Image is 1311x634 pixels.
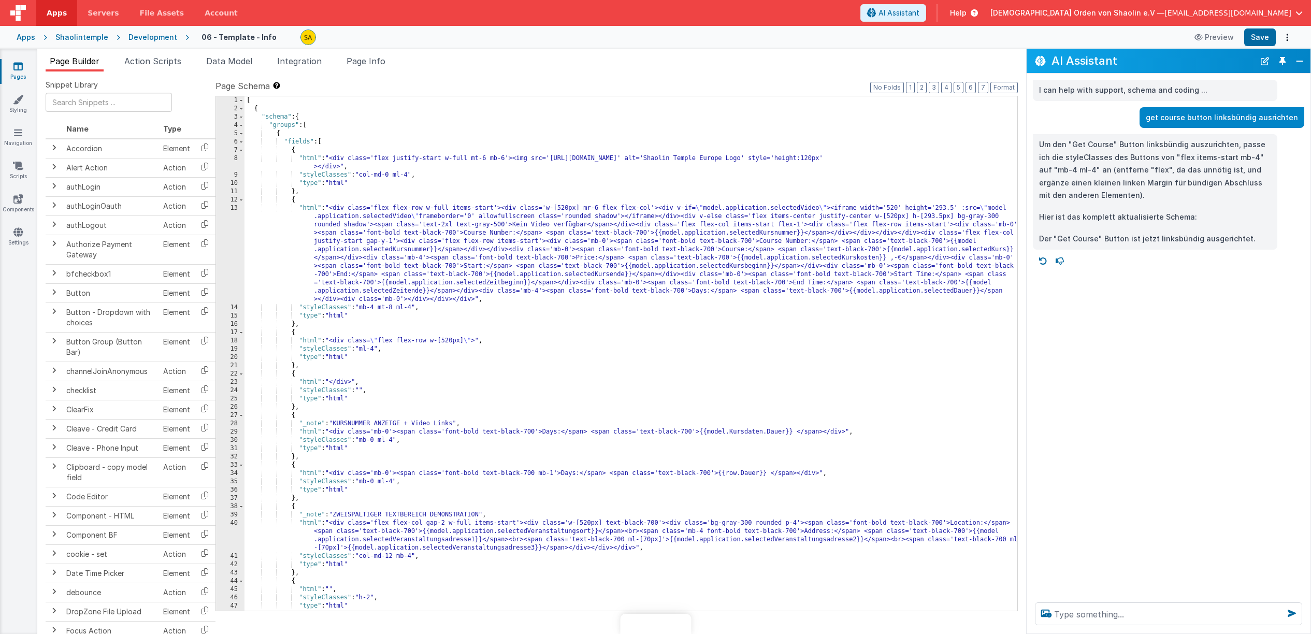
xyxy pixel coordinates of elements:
td: Element [159,438,194,457]
td: Cleave - Phone Input [62,438,159,457]
td: Action [159,196,194,215]
span: [EMAIL_ADDRESS][DOMAIN_NAME] [1164,8,1291,18]
div: Apps [17,32,35,42]
div: 16 [216,320,244,328]
td: bfcheckbox1 [62,264,159,283]
div: 38 [216,502,244,511]
div: 22 [216,370,244,378]
div: 29 [216,428,244,436]
div: 37 [216,494,244,502]
div: 24 [216,386,244,395]
td: Action [159,544,194,564]
td: Clipboard - copy model field [62,457,159,487]
span: Page Schema [215,80,270,92]
td: authLoginOauth [62,196,159,215]
p: Hier ist das komplett aktualisierte Schema: [1039,211,1271,224]
div: 39 [216,511,244,519]
div: 45 [216,585,244,594]
div: 4 [216,121,244,129]
td: Element [159,506,194,525]
div: 42 [216,560,244,569]
div: Shaolintemple [55,32,108,42]
div: 15 [216,312,244,320]
span: Apps [47,8,67,18]
div: 7 [216,146,244,154]
div: 28 [216,420,244,428]
td: Button - Dropdown with choices [62,302,159,332]
div: 35 [216,478,244,486]
td: Element [159,139,194,159]
td: Component - HTML [62,506,159,525]
div: 48 [216,610,244,618]
div: 40 [216,519,244,552]
td: Code Editor [62,487,159,506]
div: 44 [216,577,244,585]
span: Page Builder [50,56,99,66]
div: 34 [216,469,244,478]
td: authLogin [62,177,159,196]
div: 26 [216,403,244,411]
div: 8 [216,154,244,171]
td: authLogout [62,215,159,235]
button: [DEMOGRAPHIC_DATA] Orden von Shaolin e.V — [EMAIL_ADDRESS][DOMAIN_NAME] [990,8,1303,18]
td: Action [159,215,194,235]
div: 2 [216,105,244,113]
td: ClearFix [62,400,159,419]
td: Action [159,362,194,381]
div: 27 [216,411,244,420]
div: 6 [216,138,244,146]
span: AI Assistant [878,8,919,18]
td: Element [159,400,194,419]
td: Button [62,283,159,302]
div: 14 [216,304,244,312]
td: Element [159,302,194,332]
div: 5 [216,129,244,138]
input: Search Snippets ... [46,93,172,112]
div: 23 [216,378,244,386]
button: 2 [917,82,927,93]
span: Data Model [206,56,252,66]
div: 1 [216,96,244,105]
td: Action [159,457,194,487]
p: I can help with support, schema and coding ... [1039,84,1271,97]
td: Element [159,332,194,362]
div: 20 [216,353,244,362]
td: Component BF [62,525,159,544]
td: Element [159,487,194,506]
td: Element [159,419,194,438]
div: 17 [216,328,244,337]
td: Alert Action [62,158,159,177]
td: channelJoinAnonymous [62,362,159,381]
div: 13 [216,204,244,304]
div: 9 [216,171,244,179]
p: Um den "Get Course" Button linksbündig auszurichten, passe ich die styleClasses des Buttons von "... [1039,138,1271,202]
button: New Chat [1258,54,1272,68]
td: Element [159,283,194,302]
td: Element [159,602,194,621]
p: Der "Get Course" Button ist jetzt linksbündig ausgerichtet. [1039,233,1271,246]
p: get course button linksbündig ausrichten [1146,111,1298,124]
span: Type [163,124,181,133]
td: Action [159,583,194,602]
button: 1 [906,82,915,93]
span: Help [950,8,967,18]
div: 19 [216,345,244,353]
td: cookie - set [62,544,159,564]
td: Button Group (Button Bar) [62,332,159,362]
span: Name [66,124,89,133]
div: 18 [216,337,244,345]
img: e3e1eaaa3c942e69edc95d4236ce57bf [301,30,315,45]
div: 12 [216,196,244,204]
button: 5 [954,82,963,93]
button: Toggle Pin [1275,54,1290,68]
button: 4 [941,82,952,93]
td: Action [159,158,194,177]
button: Options [1280,30,1294,45]
td: checklist [62,381,159,400]
div: 31 [216,444,244,453]
button: Save [1244,28,1276,46]
button: AI Assistant [860,4,926,22]
div: 25 [216,395,244,403]
div: 33 [216,461,244,469]
div: 41 [216,552,244,560]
